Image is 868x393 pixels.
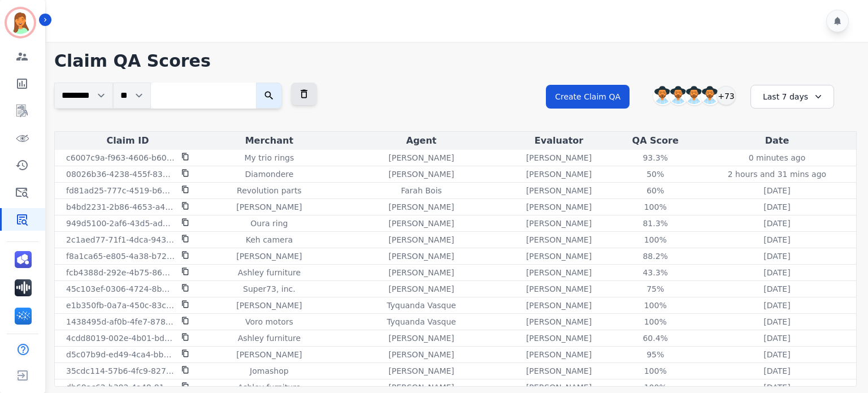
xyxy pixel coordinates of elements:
[526,185,592,196] p: [PERSON_NAME]
[526,300,592,311] p: [PERSON_NAME]
[749,152,806,163] p: 0 minutes ago
[526,152,592,163] p: [PERSON_NAME]
[763,365,790,377] p: [DATE]
[389,332,454,344] p: [PERSON_NAME]
[526,169,592,180] p: [PERSON_NAME]
[763,251,790,262] p: [DATE]
[630,316,681,327] div: 100%
[238,267,301,278] p: Ashley furniture
[389,169,454,180] p: [PERSON_NAME]
[389,283,454,295] p: [PERSON_NAME]
[66,169,175,180] p: 08026b36-4238-455f-832e-bcdcc263af9a
[389,365,454,377] p: [PERSON_NAME]
[763,316,790,327] p: [DATE]
[546,85,630,109] button: Create Claim QA
[66,152,175,163] p: c6007c9a-f963-4606-b607-0077c5758a6b
[236,251,302,262] p: [PERSON_NAME]
[340,134,503,148] div: Agent
[66,185,175,196] p: fd81ad25-777c-4519-b6a9-7000c0566b29
[630,382,681,393] div: 100%
[763,218,790,229] p: [DATE]
[66,251,175,262] p: f8a1ca65-e805-4a38-b727-548bd71dae07
[245,152,294,163] p: My trio rings
[250,365,289,377] p: Jomashop
[389,218,454,229] p: [PERSON_NAME]
[526,365,592,377] p: [PERSON_NAME]
[389,267,454,278] p: [PERSON_NAME]
[66,382,175,393] p: db68ac62-b382-4a48-81e8-107fdf476966
[66,300,175,311] p: e1b350fb-0a7a-450c-83cf-14b9ff76504e
[763,382,790,393] p: [DATE]
[66,201,175,213] p: b4bd2231-2b86-4653-a481-76c912e9d759
[750,85,834,109] div: Last 7 days
[763,332,790,344] p: [DATE]
[630,251,681,262] div: 88.2%
[763,234,790,245] p: [DATE]
[630,169,681,180] div: 50%
[630,332,681,344] div: 60.4%
[66,365,175,377] p: 35cdc114-57b6-4fc9-8272-88e27b975149
[57,134,198,148] div: Claim ID
[717,86,736,105] div: +73
[246,234,293,245] p: Keh camera
[526,316,592,327] p: [PERSON_NAME]
[526,234,592,245] p: [PERSON_NAME]
[763,267,790,278] p: [DATE]
[389,201,454,213] p: [PERSON_NAME]
[507,134,611,148] div: Evaluator
[389,382,454,393] p: [PERSON_NAME]
[66,234,175,245] p: 2c1aed77-71f1-4dca-943c-3821cfcd99ac
[526,201,592,213] p: [PERSON_NAME]
[630,218,681,229] div: 81.3%
[236,349,302,360] p: [PERSON_NAME]
[700,134,854,148] div: Date
[763,201,790,213] p: [DATE]
[526,218,592,229] p: [PERSON_NAME]
[203,134,336,148] div: Merchant
[526,267,592,278] p: [PERSON_NAME]
[630,201,681,213] div: 100%
[763,349,790,360] p: [DATE]
[526,382,592,393] p: [PERSON_NAME]
[237,185,302,196] p: Revolution parts
[243,283,296,295] p: Super73, inc.
[389,251,454,262] p: [PERSON_NAME]
[728,169,826,180] p: 2 hours and 31 mins ago
[54,51,857,71] h1: Claim QA Scores
[763,300,790,311] p: [DATE]
[630,152,681,163] div: 93.3%
[630,283,681,295] div: 75%
[630,300,681,311] div: 100%
[763,283,790,295] p: [DATE]
[630,185,681,196] div: 60%
[526,251,592,262] p: [PERSON_NAME]
[66,267,175,278] p: fcb4388d-292e-4b75-866e-7b15f021066e
[615,134,695,148] div: QA Score
[236,300,302,311] p: [PERSON_NAME]
[238,382,301,393] p: Ashley furniture
[245,316,293,327] p: Voro motors
[66,349,175,360] p: d5c07b9d-ed49-4ca4-bb18-158a9f6ff327
[526,349,592,360] p: [PERSON_NAME]
[66,316,175,327] p: 1438495d-af0b-4fe7-878b-58a89f4a113d
[7,9,34,36] img: Bordered avatar
[66,332,175,344] p: 4cdd8019-002e-4b01-bda4-63377ccc2b56
[763,185,790,196] p: [DATE]
[630,349,681,360] div: 95%
[526,332,592,344] p: [PERSON_NAME]
[238,332,301,344] p: Ashley furniture
[387,316,456,327] p: Tyquanda Vasque
[389,349,454,360] p: [PERSON_NAME]
[66,218,175,229] p: 949d5100-2af6-43d5-ad4c-60afb9b32559
[389,234,454,245] p: [PERSON_NAME]
[630,267,681,278] div: 43.3%
[66,283,175,295] p: 45c103ef-0306-4724-8b75-b304a4ecb9a5
[389,152,454,163] p: [PERSON_NAME]
[387,300,456,311] p: Tyquanda Vasque
[630,365,681,377] div: 100%
[401,185,441,196] p: Farah Bois
[250,218,288,229] p: Oura ring
[236,201,302,213] p: [PERSON_NAME]
[526,283,592,295] p: [PERSON_NAME]
[245,169,293,180] p: Diamondere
